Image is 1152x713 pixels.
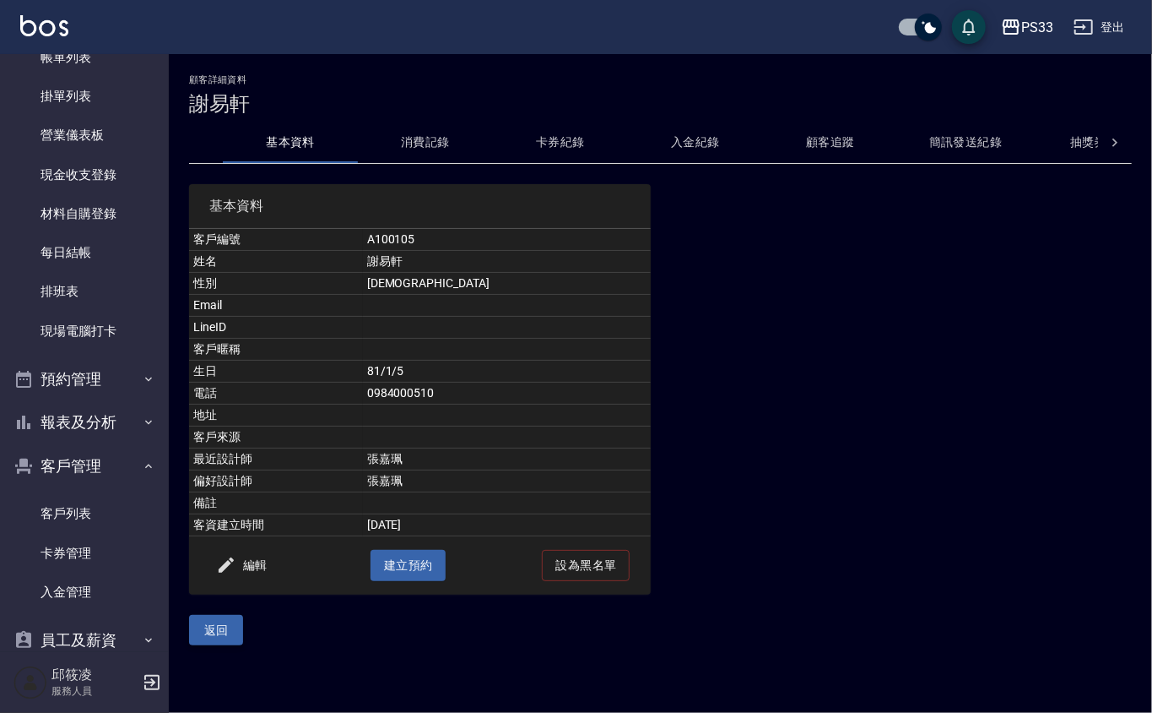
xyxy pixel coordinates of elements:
button: PS33 [994,10,1060,45]
td: 0984000510 [363,383,651,405]
button: 客戶管理 [7,444,162,488]
a: 每日結帳 [7,233,162,272]
td: [DEMOGRAPHIC_DATA] [363,273,651,295]
button: 卡券紀錄 [493,122,628,163]
td: 客戶暱稱 [189,339,363,361]
a: 客戶列表 [7,494,162,533]
td: 地址 [189,405,363,427]
button: 消費記錄 [358,122,493,163]
img: Person [14,666,47,699]
a: 現金收支登錄 [7,155,162,194]
button: 員工及薪資 [7,618,162,662]
button: 編輯 [209,550,274,581]
td: 張嘉珮 [363,471,651,493]
h2: 顧客詳細資料 [189,74,1132,85]
td: Email [189,295,363,317]
button: 報表及分析 [7,400,162,444]
button: 入金紀錄 [628,122,763,163]
a: 卡券管理 [7,534,162,573]
span: 基本資料 [209,198,630,215]
div: PS33 [1021,17,1053,38]
button: 設為黑名單 [542,550,630,581]
a: 帳單列表 [7,38,162,77]
td: 客資建立時間 [189,514,363,536]
button: 基本資料 [223,122,358,163]
td: 最近設計師 [189,449,363,471]
button: 簡訊發送紀錄 [898,122,1033,163]
td: 電話 [189,383,363,405]
button: save [952,10,986,44]
td: 謝易軒 [363,251,651,273]
a: 現場電腦打卡 [7,312,162,351]
button: 顧客追蹤 [763,122,898,163]
td: [DATE] [363,514,651,536]
td: 張嘉珮 [363,449,651,471]
a: 入金管理 [7,573,162,612]
td: LineID [189,317,363,339]
img: Logo [20,15,68,36]
td: 生日 [189,361,363,383]
td: 偏好設計師 [189,471,363,493]
td: 性別 [189,273,363,295]
td: 客戶來源 [189,427,363,449]
td: 客戶編號 [189,229,363,251]
a: 排班表 [7,272,162,311]
button: 登出 [1067,12,1132,43]
td: A100105 [363,229,651,251]
a: 營業儀表板 [7,116,162,155]
h5: 邱筱凌 [51,667,138,683]
a: 材料自購登錄 [7,194,162,233]
a: 掛單列表 [7,77,162,116]
td: 81/1/5 [363,361,651,383]
td: 姓名 [189,251,363,273]
button: 返回 [189,615,243,646]
button: 預約管理 [7,357,162,401]
h3: 謝易軒 [189,92,1132,116]
button: 建立預約 [370,550,446,581]
p: 服務人員 [51,683,138,699]
td: 備註 [189,493,363,514]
